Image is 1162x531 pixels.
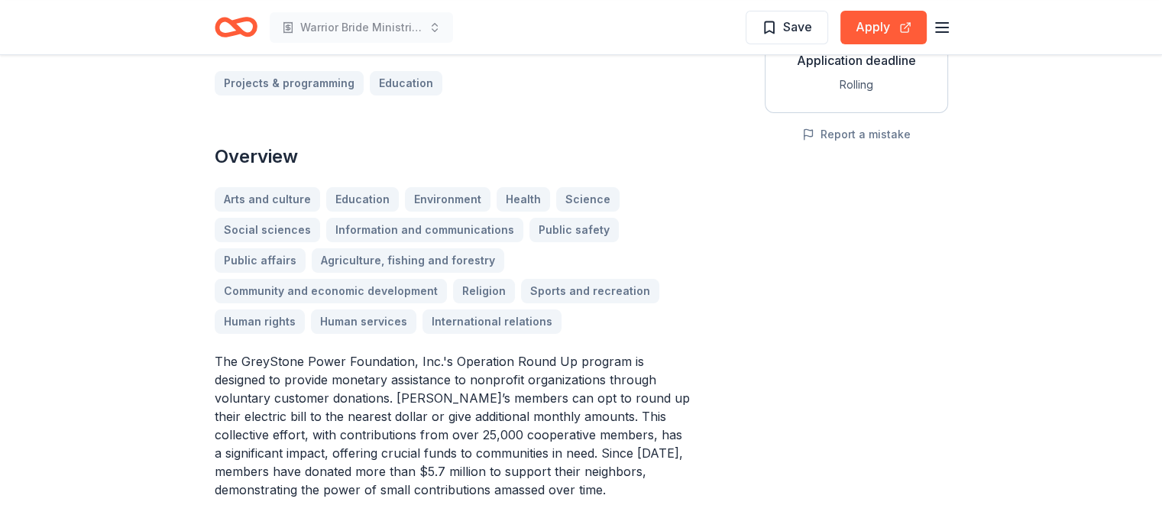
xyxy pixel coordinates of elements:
[215,352,691,499] p: The GreyStone Power Foundation, Inc.'s Operation Round Up program is designed to provide monetary...
[746,11,828,44] button: Save
[783,17,812,37] span: Save
[370,71,442,96] a: Education
[215,144,691,169] h2: Overview
[778,51,935,70] div: Application deadline
[802,125,911,144] button: Report a mistake
[840,11,927,44] button: Apply
[270,12,453,43] button: Warrior Bride Ministries 5th Annual Counting the Cost Conference
[300,18,422,37] span: Warrior Bride Ministries 5th Annual Counting the Cost Conference
[215,71,364,96] a: Projects & programming
[778,76,935,94] div: Rolling
[215,9,257,45] a: Home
